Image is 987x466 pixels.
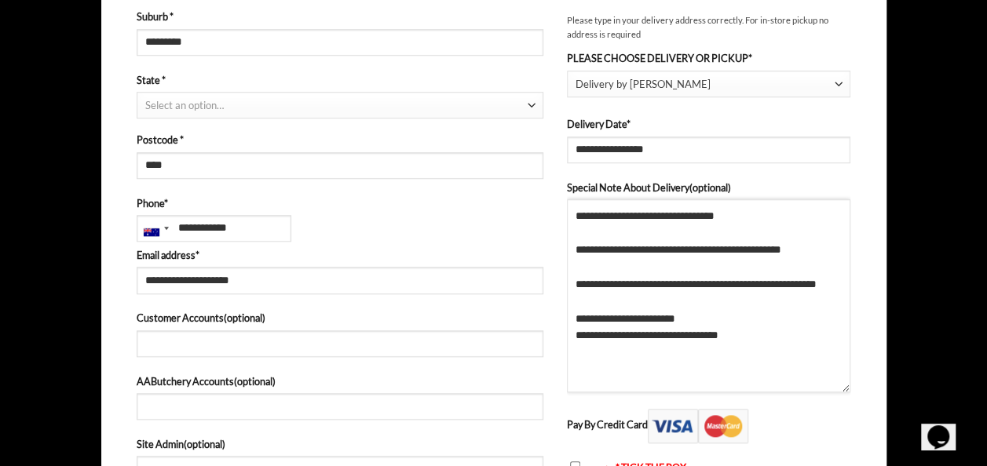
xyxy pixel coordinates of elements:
span: (optional) [184,438,225,450]
label: PLEASE CHOOSE DELIVERY OR PICKUP [567,50,851,66]
label: Postcode [137,132,543,147]
span: (optional) [689,181,731,194]
span: Delivery by Abu Ahmad Butchery [567,71,851,98]
label: Pay By Credit Card [567,418,748,431]
label: State [137,72,543,88]
label: Suburb [137,9,543,24]
span: State [137,92,543,118]
label: Delivery Date [567,116,851,132]
small: Please type in your delivery address correctly. For in-store pickup no address is required [567,13,851,42]
span: Delivery by Abu Ahmad Butchery [576,71,835,97]
label: AAButchery Accounts [137,373,543,389]
img: Pay By Credit Card [648,409,748,443]
span: (optional) [234,375,276,388]
label: Special Note About Delivery [567,180,851,195]
label: Phone [137,195,543,211]
span: Select an option… [145,99,224,111]
iframe: chat widget [921,403,971,450]
label: Email address [137,247,543,263]
span: (optional) [224,311,265,324]
label: Site Admin [137,436,543,452]
div: Australia: +61 [137,216,174,241]
label: Customer Accounts [137,310,543,326]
